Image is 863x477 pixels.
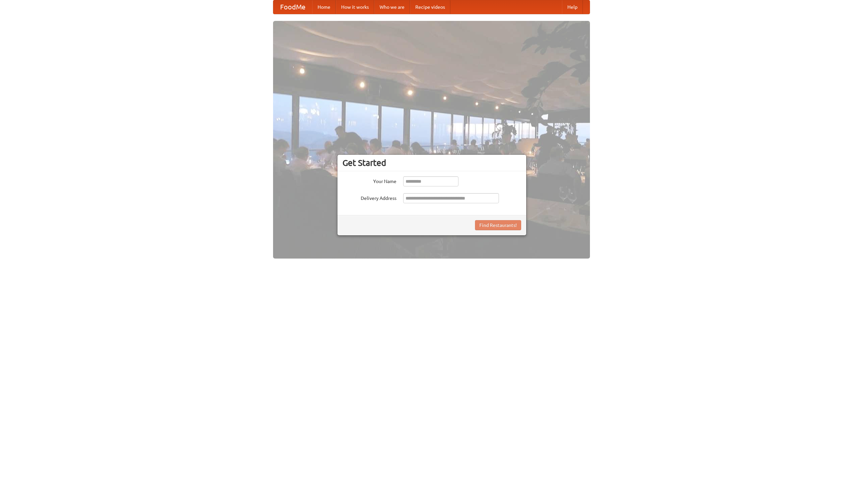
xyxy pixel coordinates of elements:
a: Who we are [374,0,410,14]
label: Delivery Address [343,193,396,202]
a: Recipe videos [410,0,450,14]
a: How it works [336,0,374,14]
a: Home [312,0,336,14]
a: Help [562,0,583,14]
button: Find Restaurants! [475,220,521,230]
a: FoodMe [273,0,312,14]
label: Your Name [343,176,396,185]
h3: Get Started [343,158,521,168]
